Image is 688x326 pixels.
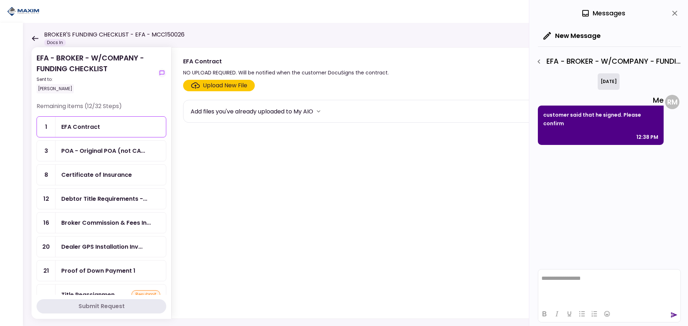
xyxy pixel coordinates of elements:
a: 3POA - Original POA (not CA or GA) [37,140,166,161]
a: 16Broker Commission & Fees Invoice [37,212,166,233]
div: EFA - BROKER - W/COMPANY - FUNDING CHECKLIST [37,53,155,93]
a: 8Certificate of Insurance [37,164,166,185]
button: Italic [551,309,563,319]
button: send [670,311,678,318]
button: Bold [538,309,550,319]
a: 21Proof of Down Payment 1 [37,260,166,281]
div: Upload New File [203,81,247,90]
div: Me [538,95,664,106]
div: Certificate of Insurance [61,170,132,179]
div: Dealer GPS Installation Invoice [61,242,143,251]
div: resubmit [132,290,160,299]
div: 22 [37,284,56,316]
div: 1 [37,117,56,137]
div: Remaining items (12/32 Steps) [37,102,166,116]
div: EFA ContractNO UPLOAD REQUIRED. Will be notified when the customer DocuSigns the contract.show-me... [171,47,674,319]
a: 1EFA Contract [37,116,166,137]
a: 12Debtor Title Requirements - Proof of IRP or Exemption [37,188,166,209]
div: Add files you've already uploaded to My AIO [191,107,313,116]
a: 22Title ReassignmentresubmitYour file has been rejected [37,284,166,317]
div: 12 [37,189,56,209]
iframe: Rich Text Area [538,269,680,305]
div: Docs In [44,39,66,46]
div: 16 [37,213,56,233]
button: Bullet list [576,309,588,319]
a: 20Dealer GPS Installation Invoice [37,236,166,257]
button: Submit Request [37,299,166,313]
div: Submit Request [78,302,125,311]
button: more [313,106,324,117]
div: 8 [37,165,56,185]
span: Click here to upload the required document [183,80,255,91]
div: 20 [37,237,56,257]
div: 3 [37,141,56,161]
div: Debtor Title Requirements - Proof of IRP or Exemption [61,194,147,203]
div: Title Reassignment [61,290,119,299]
div: R M [665,95,679,109]
div: [DATE] [598,73,620,90]
div: Broker Commission & Fees Invoice [61,218,151,227]
div: EFA Contract [183,57,389,66]
div: EFA Contract [61,122,100,131]
button: Numbered list [588,309,601,319]
div: 12:38 PM [636,133,658,141]
div: 21 [37,261,56,281]
button: Underline [563,309,575,319]
button: New Message [538,26,606,45]
div: [PERSON_NAME] [37,84,74,93]
div: NO UPLOAD REQUIRED. Will be notified when the customer DocuSigns the contract. [183,68,389,77]
img: Partner icon [7,6,39,17]
div: EFA - BROKER - W/COMPANY - FUNDING CHECKLIST - EFA Contract [533,55,681,68]
p: customer said that he signed. Please confirm [543,111,658,128]
button: Emojis [601,309,613,319]
div: Proof of Down Payment 1 [61,266,135,275]
div: POA - Original POA (not CA or GA) [61,146,145,155]
div: Messages [581,8,625,19]
div: Sent to: [37,76,155,83]
h1: BROKER'S FUNDING CHECKLIST - EFA - MCC150026 [44,30,185,39]
button: show-messages [158,69,166,77]
button: close [669,7,681,19]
